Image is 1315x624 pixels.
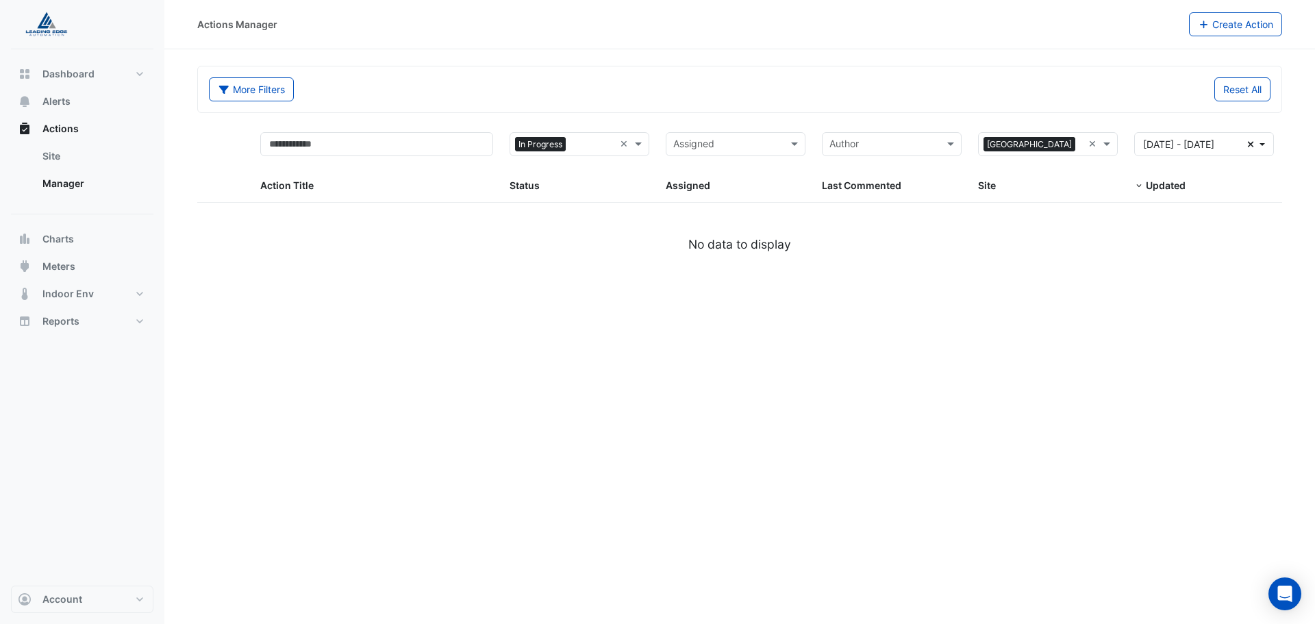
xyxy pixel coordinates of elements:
span: Dashboard [42,67,95,81]
a: Manager [32,170,153,197]
button: Dashboard [11,60,153,88]
app-icon: Indoor Env [18,287,32,301]
button: Alerts [11,88,153,115]
span: Action Title [260,179,314,191]
button: Meters [11,253,153,280]
app-icon: Dashboard [18,67,32,81]
button: Actions [11,115,153,142]
div: Actions Manager [197,17,277,32]
span: 01 Mar 25 - 31 May 25 [1143,138,1214,150]
span: Alerts [42,95,71,108]
app-icon: Meters [18,260,32,273]
button: Charts [11,225,153,253]
div: Open Intercom Messenger [1268,577,1301,610]
span: Assigned [666,179,710,191]
button: Reports [11,308,153,335]
span: [GEOGRAPHIC_DATA] [984,137,1075,152]
span: Clear [620,136,631,152]
div: No data to display [197,236,1282,253]
span: Meters [42,260,75,273]
a: Site [32,142,153,170]
button: Indoor Env [11,280,153,308]
app-icon: Alerts [18,95,32,108]
img: Company Logo [16,11,78,38]
button: Create Action [1189,12,1283,36]
app-icon: Actions [18,122,32,136]
span: Charts [42,232,74,246]
fa-icon: Clear [1247,137,1255,151]
span: Actions [42,122,79,136]
span: Indoor Env [42,287,94,301]
div: Actions [11,142,153,203]
button: [DATE] - [DATE] [1134,132,1274,156]
button: Reset All [1214,77,1270,101]
span: Status [510,179,540,191]
button: More Filters [209,77,294,101]
span: Updated [1146,179,1186,191]
span: Account [42,592,82,606]
span: In Progress [515,137,566,152]
button: Account [11,586,153,613]
app-icon: Reports [18,314,32,328]
app-icon: Charts [18,232,32,246]
span: Site [978,179,996,191]
span: Last Commented [822,179,901,191]
span: Clear [1088,136,1100,152]
span: Reports [42,314,79,328]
